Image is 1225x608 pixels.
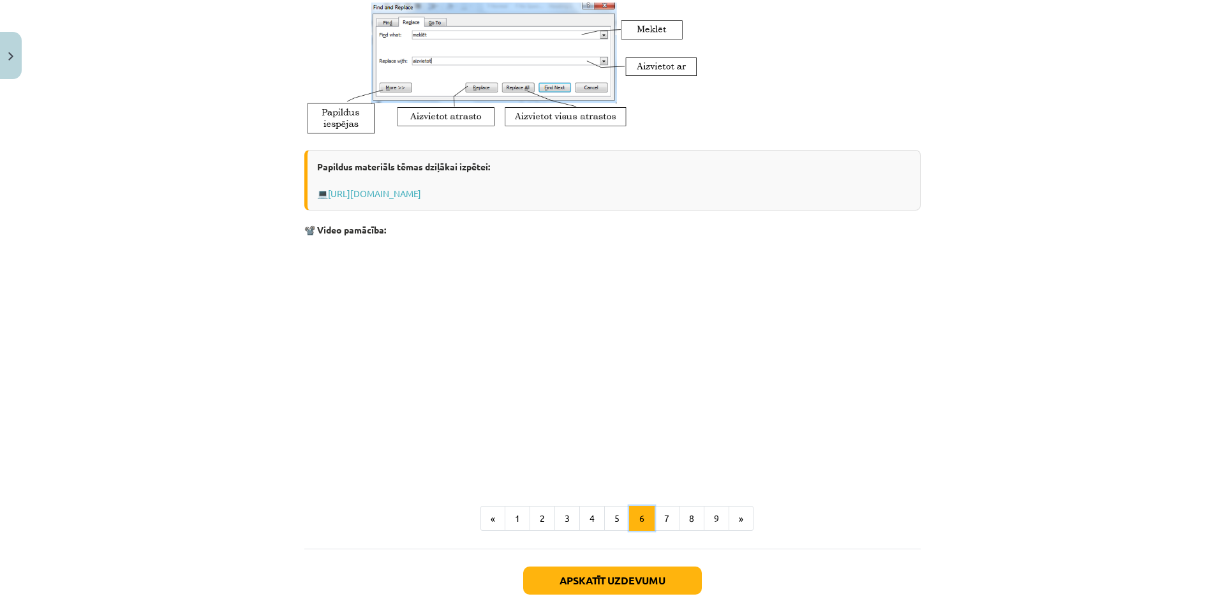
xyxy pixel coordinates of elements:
[579,506,605,531] button: 4
[629,506,655,531] button: 6
[554,506,580,531] button: 3
[523,567,702,595] button: Apskatīt uzdevumu
[304,150,921,211] div: 💻
[505,506,530,531] button: 1
[604,506,630,531] button: 5
[530,506,555,531] button: 2
[8,52,13,61] img: icon-close-lesson-0947bae3869378f0d4975bcd49f059093ad1ed9edebbc8119c70593378902aed.svg
[480,506,505,531] button: «
[654,506,679,531] button: 7
[328,188,421,199] a: [URL][DOMAIN_NAME]
[729,506,754,531] button: »
[679,506,704,531] button: 8
[317,161,490,172] strong: Papildus materiāls tēmas dziļākai izpētei:
[704,506,729,531] button: 9
[304,224,386,235] strong: 📽️ Video pamācība:
[304,506,921,531] nav: Page navigation example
